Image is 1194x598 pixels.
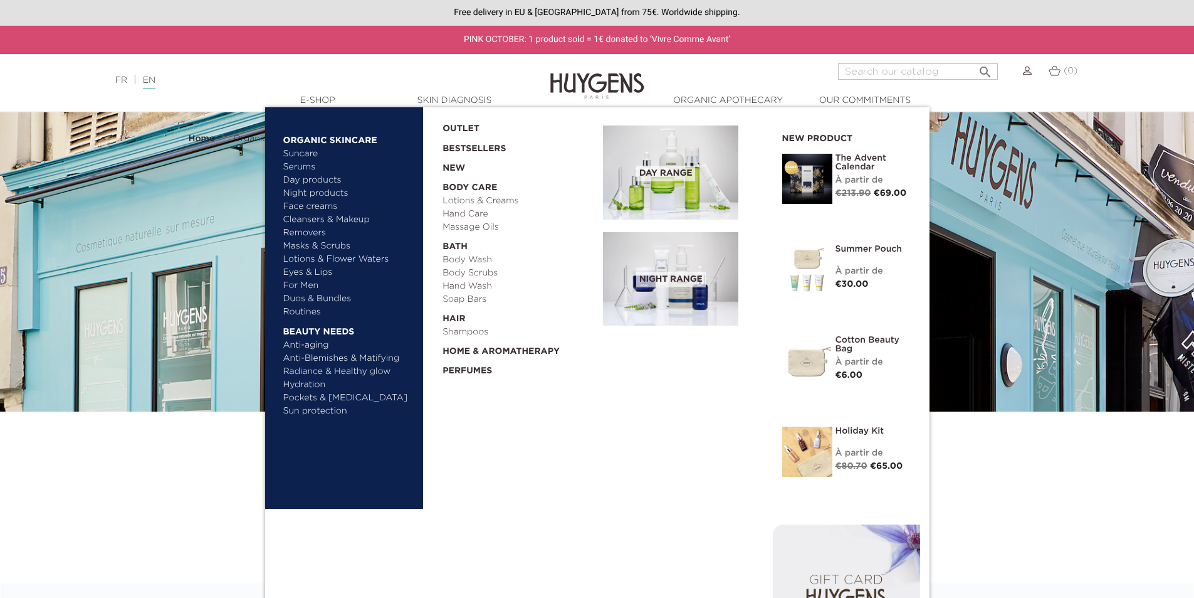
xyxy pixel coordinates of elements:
[283,405,414,418] a: Sun protection
[283,127,414,147] a: Organic Skincare
[603,232,763,326] a: Night Range
[283,147,414,161] a: Suncare
[443,208,594,221] a: Hand Care
[835,154,911,171] a: The Advent Calendar
[443,136,583,156] a: Bestsellers
[233,134,321,143] span: Organic Apothecary
[782,129,911,144] h2: New product
[283,174,414,187] a: Day products
[443,234,594,254] a: Bath
[974,60,997,77] button: 
[109,73,488,88] div: |
[189,134,217,144] a: Home
[802,94,928,107] a: Our commitments
[443,326,594,339] a: Shampoos
[835,280,869,289] span: €30.00
[283,200,414,213] a: Face creams
[443,267,594,280] a: Body Scrubs
[143,76,155,89] a: EN
[443,254,594,267] a: Body Wash
[835,427,911,435] a: Holiday Kit
[443,358,594,378] a: Perfumes
[283,253,414,266] a: Lotions & Flower Waters
[443,293,594,306] a: Soap Bars
[283,392,414,405] a: Pockets & [MEDICAL_DATA]
[835,189,871,198] span: €213.90
[443,339,594,358] a: Home & Aromatherapy
[1064,67,1077,75] span: (0)
[874,189,907,198] span: €69.00
[835,356,911,369] div: À partir de
[283,266,414,279] a: Eyes & Lips
[443,156,594,175] a: New
[603,125,763,220] a: Day Range
[835,447,911,460] div: À partir de
[636,166,696,181] span: Day Range
[835,462,867,471] span: €80.70
[603,232,738,326] img: routine_nuit_banner.jpg
[283,306,414,319] a: Routines
[283,365,414,378] a: Radiance & Healthy glow
[283,187,403,200] a: Night products
[443,195,594,208] a: Lotions & Creams
[443,116,583,136] a: OUTLET
[978,61,993,76] i: 
[782,245,832,295] img: Summer pouch
[835,371,863,380] span: €6.00
[603,125,738,220] img: routine_jour_banner.jpg
[443,221,594,234] a: Massage Oils
[283,352,414,365] a: Anti-Blemishes & Matifying
[838,63,998,80] input: Search
[233,134,321,144] a: Organic Apothecary
[782,427,832,477] img: Holiday kit
[283,240,414,253] a: Masks & Scrubs
[870,462,903,471] span: €65.00
[283,339,414,352] a: Anti-aging
[283,161,414,174] a: Serums
[835,336,911,353] a: Cotton Beauty Bag
[443,306,594,326] a: Hair
[443,175,594,195] a: Body Care
[115,76,127,85] a: FR
[392,94,517,107] a: Skin Diagnosis
[283,292,414,306] a: Duos & Bundles
[283,213,414,240] a: Cleansers & Makeup Removers
[255,94,380,107] a: E-Shop
[443,280,594,293] a: Hand Wash
[666,94,791,107] a: Organic Apothecary
[283,279,414,292] a: For Men
[189,134,215,143] strong: Home
[835,265,911,278] div: À partir de
[550,53,644,101] img: Huygens
[283,378,414,392] a: Hydration
[636,272,706,287] span: Night Range
[782,336,832,386] img: Cotton Beauty Bag
[782,154,832,204] img: The Advent Calendar
[835,245,911,254] a: Summer pouch
[835,174,911,187] div: À partir de
[283,319,414,339] a: Beauty needs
